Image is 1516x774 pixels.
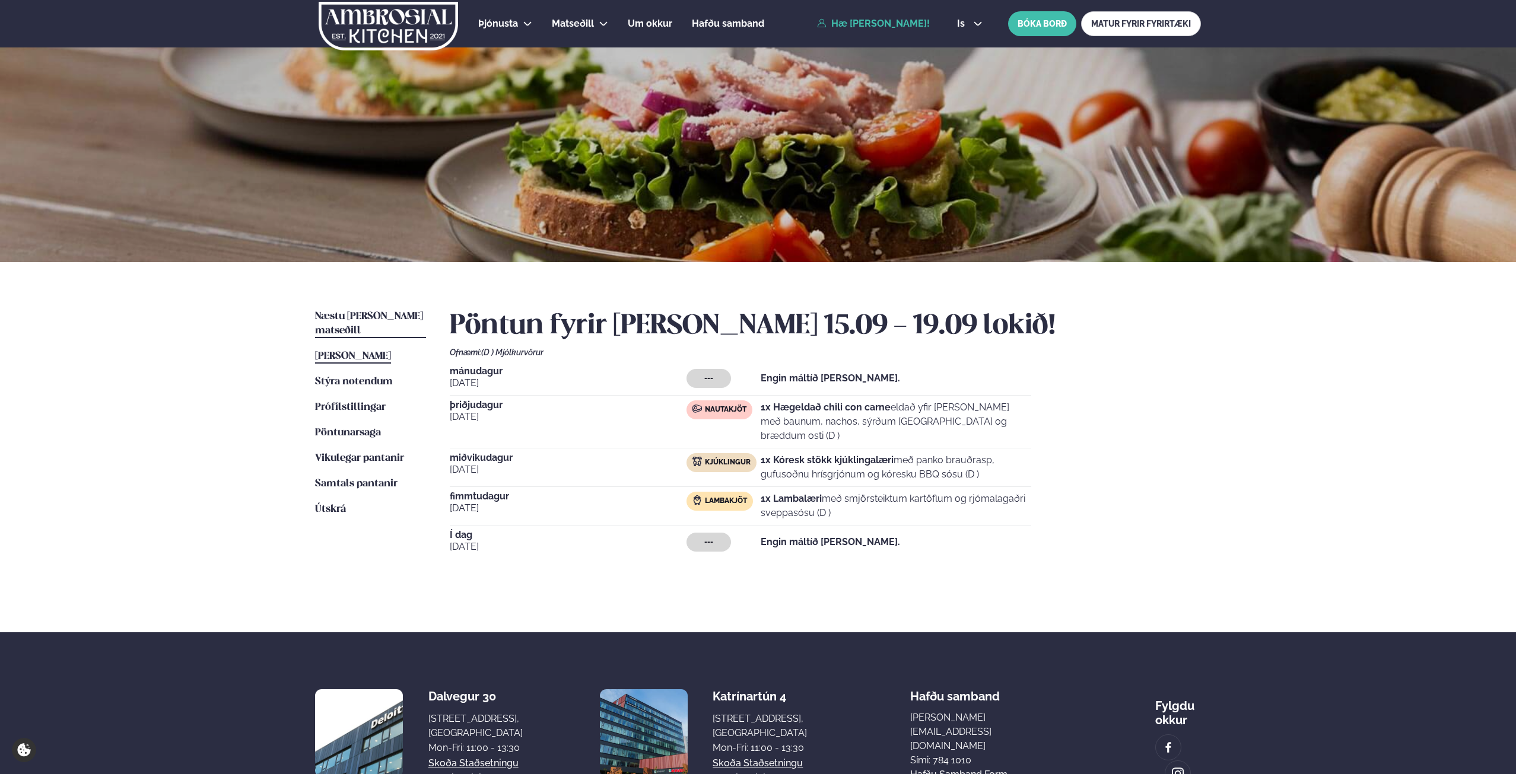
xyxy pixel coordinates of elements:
[315,453,404,463] span: Vikulegar pantanir
[552,18,594,29] span: Matseðill
[315,375,393,389] a: Stýra notendum
[428,741,523,755] div: Mon-Fri: 11:00 - 13:30
[315,502,346,517] a: Útskrá
[1162,741,1175,754] img: image alt
[315,311,423,336] span: Næstu [PERSON_NAME] matseðill
[713,741,807,755] div: Mon-Fri: 11:00 - 13:30
[315,377,393,387] span: Stýra notendum
[315,477,398,491] a: Samtals pantanir
[692,18,764,29] span: Hafðu samband
[692,457,702,466] img: chicken.svg
[315,351,391,361] span: [PERSON_NAME]
[450,400,687,410] span: þriðjudagur
[705,458,751,467] span: Kjúklingur
[450,492,687,501] span: fimmtudagur
[315,400,386,415] a: Prófílstillingar
[761,492,1031,520] p: með smjörsteiktum kartöflum og rjómalagaðri sveppasósu (D )
[910,711,1053,753] a: [PERSON_NAME][EMAIL_ADDRESS][DOMAIN_NAME]
[450,530,687,540] span: Í dag
[948,19,992,28] button: is
[910,680,1000,703] span: Hafðu samband
[315,310,426,338] a: Næstu [PERSON_NAME] matseðill
[761,453,1031,482] p: með panko brauðrasp, gufusoðnu hrísgrjónum og kóresku BBQ sósu (D )
[761,454,894,466] strong: 1x Kóresk stökk kjúklingalæri
[552,17,594,31] a: Matseðill
[761,372,900,384] strong: Engin máltíð [PERSON_NAME].
[12,738,36,762] a: Cookie settings
[817,18,930,29] a: Hæ [PERSON_NAME]!
[428,689,523,703] div: Dalvegur 30
[692,495,702,505] img: Lamb.svg
[704,537,713,547] span: ---
[315,349,391,364] a: [PERSON_NAME]
[761,402,891,413] strong: 1x Hægeldað chili con carne
[450,367,687,376] span: mánudagur
[315,479,398,489] span: Samtals pantanir
[450,540,687,554] span: [DATE]
[713,689,807,703] div: Katrínartún 4
[1156,735,1181,760] a: image alt
[450,310,1201,343] h2: Pöntun fyrir [PERSON_NAME] 15.09 - 19.09 lokið!
[628,17,672,31] a: Um okkur
[450,376,687,390] span: [DATE]
[692,404,702,413] img: beef.svg
[315,451,404,466] a: Vikulegar pantanir
[478,18,518,29] span: Þjónusta
[478,17,518,31] a: Þjónusta
[317,2,459,50] img: logo
[428,756,519,770] a: Skoða staðsetningu
[481,348,544,357] span: (D ) Mjólkurvörur
[1155,689,1201,727] div: Fylgdu okkur
[957,19,968,28] span: is
[761,536,900,547] strong: Engin máltíð [PERSON_NAME].
[450,348,1201,357] div: Ofnæmi:
[761,493,822,504] strong: 1x Lambalæri
[315,504,346,514] span: Útskrá
[705,496,747,506] span: Lambakjöt
[761,400,1031,443] p: eldað yfir [PERSON_NAME] með baunum, nachos, sýrðum [GEOGRAPHIC_DATA] og bræddum osti (D )
[1081,11,1201,36] a: MATUR FYRIR FYRIRTÆKI
[315,402,386,412] span: Prófílstillingar
[704,374,713,383] span: ---
[450,463,687,477] span: [DATE]
[692,17,764,31] a: Hafðu samband
[450,410,687,424] span: [DATE]
[315,426,381,440] a: Pöntunarsaga
[705,405,746,415] span: Nautakjöt
[428,712,523,740] div: [STREET_ADDRESS], [GEOGRAPHIC_DATA]
[1008,11,1076,36] button: BÓKA BORÐ
[450,501,687,515] span: [DATE]
[713,712,807,740] div: [STREET_ADDRESS], [GEOGRAPHIC_DATA]
[713,756,803,770] a: Skoða staðsetningu
[628,18,672,29] span: Um okkur
[315,428,381,438] span: Pöntunarsaga
[450,453,687,463] span: miðvikudagur
[910,753,1053,767] p: Sími: 784 1010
